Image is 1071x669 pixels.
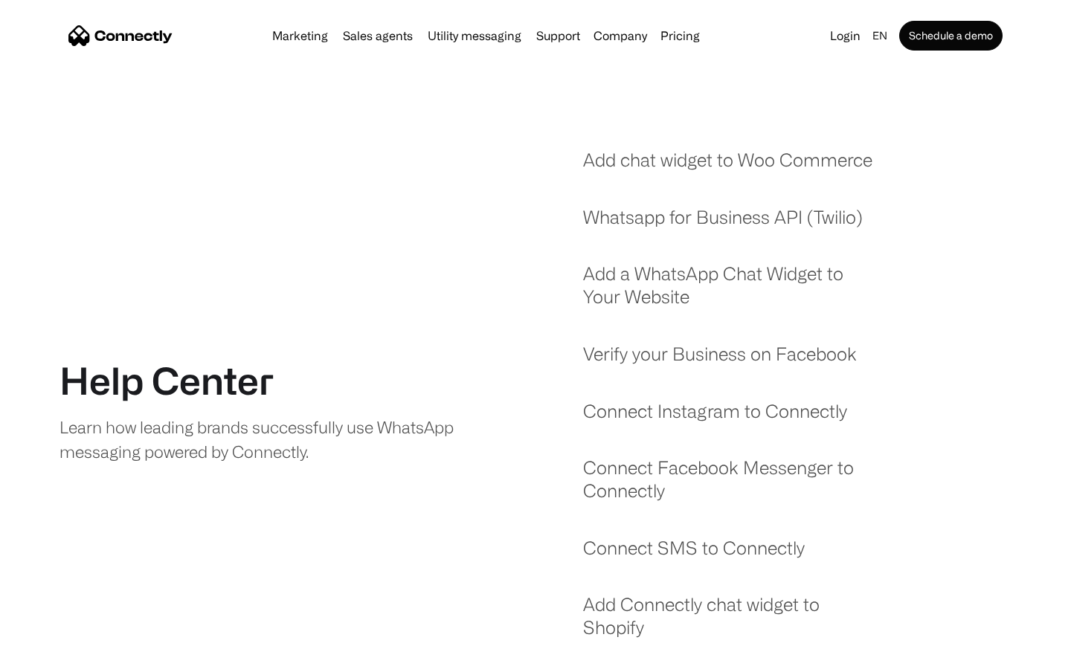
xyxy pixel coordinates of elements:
a: Add Connectly chat widget to Shopify [583,593,883,653]
a: Connect SMS to Connectly [583,537,805,575]
a: Sales agents [337,30,419,42]
div: Learn how leading brands successfully use WhatsApp messaging powered by Connectly. [59,415,466,464]
a: Marketing [266,30,334,42]
a: Connect Instagram to Connectly [583,400,847,438]
div: Company [594,25,647,46]
a: Schedule a demo [899,21,1003,51]
a: Login [824,25,866,46]
a: Whatsapp for Business API (Twilio) [583,206,863,244]
a: Verify your Business on Facebook [583,343,857,381]
div: en [872,25,887,46]
h1: Help Center [59,358,274,403]
a: Support [530,30,586,42]
aside: Language selected: English [15,641,89,664]
ul: Language list [30,643,89,664]
a: Pricing [654,30,706,42]
a: Add chat widget to Woo Commerce [583,149,872,187]
a: Add a WhatsApp Chat Widget to Your Website [583,262,883,323]
a: Utility messaging [422,30,527,42]
a: Connect Facebook Messenger to Connectly [583,456,883,517]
